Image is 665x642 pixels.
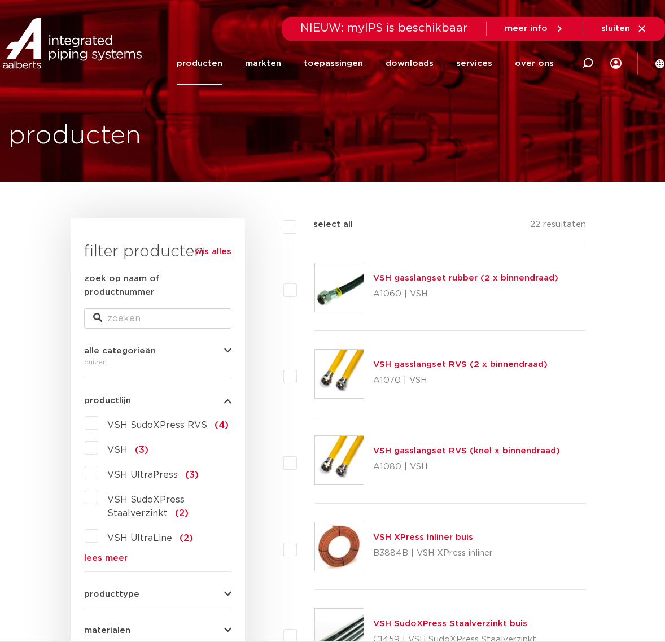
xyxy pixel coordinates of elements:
[195,245,231,259] a: wis alles
[386,42,434,85] a: downloads
[135,446,148,455] span: (3)
[373,544,493,562] p: B3884B | VSH XPress inliner
[373,360,548,369] a: VSH gasslangset RVS (2 x binnendraad)
[601,24,630,33] span: sluiten
[84,590,139,599] span: producttype
[505,24,548,33] span: meer info
[84,396,231,405] button: productlijn
[373,274,558,282] a: VSH gasslangset rubber (2 x binnendraad)
[315,263,364,312] img: Thumbnail for VSH gasslangset rubber (2 x binnendraad)
[84,272,231,299] label: zoek op naam of productnummer
[84,396,131,405] span: productlijn
[84,590,231,599] button: producttype
[180,534,193,543] span: (2)
[300,23,468,34] span: NIEUW: myIPS is beschikbaar
[177,42,554,85] nav: Menu
[107,470,178,479] span: VSH UltraPress
[601,24,647,34] a: sluiten
[373,285,558,303] p: A1060 | VSH
[84,355,231,369] div: buizen
[107,421,207,430] span: VSH SudoXPress RVS
[373,458,560,476] p: A1080 | VSH
[373,447,560,455] a: VSH gasslangset RVS (knel x binnendraad)
[315,436,364,484] img: Thumbnail for VSH gasslangset RVS (knel x binnendraad)
[215,421,229,430] span: (4)
[107,495,185,518] span: VSH SudoXPress Staalverzinkt
[107,446,128,455] span: VSH
[8,118,141,154] h1: producten
[373,619,527,628] a: VSH SudoXPress Staalverzinkt buis
[296,218,353,232] label: select all
[304,42,363,85] a: toepassingen
[107,534,172,543] span: VSH UltraLine
[84,308,231,329] input: zoeken
[373,533,473,541] a: VSH XPress Inliner buis
[84,241,231,263] h3: filter producten
[84,347,231,355] button: alle categorieën
[84,626,130,635] span: materialen
[530,218,586,235] p: 22 resultaten
[84,347,156,355] span: alle categorieën
[315,522,364,571] img: Thumbnail for VSH XPress Inliner buis
[84,554,231,562] a: lees meer
[373,372,548,390] p: A1070 | VSH
[177,42,222,85] a: producten
[315,350,364,398] img: Thumbnail for VSH gasslangset RVS (2 x binnendraad)
[185,470,199,479] span: (3)
[515,42,554,85] a: over ons
[245,42,281,85] a: markten
[456,42,492,85] a: services
[175,509,189,518] span: (2)
[84,626,231,635] button: materialen
[505,24,565,34] a: meer info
